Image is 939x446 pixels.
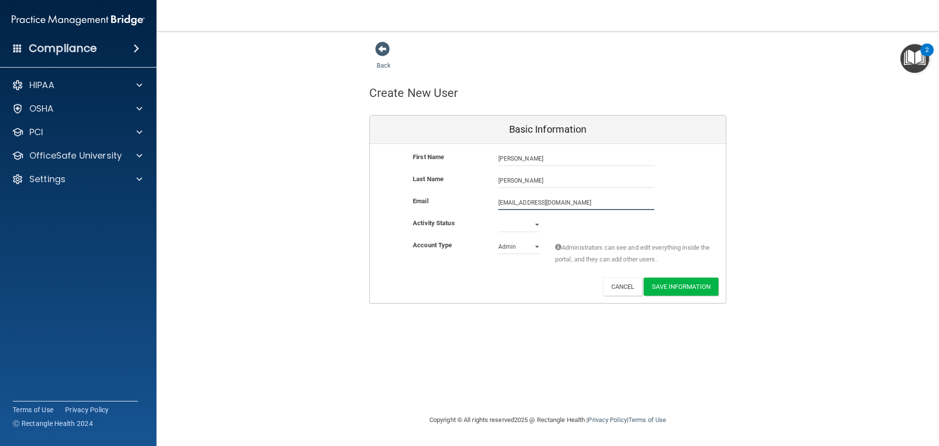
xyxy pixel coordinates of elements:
p: OfficeSafe University [29,150,122,162]
span: Administrators can see and edit everything inside the portal, and they can add other users. [555,242,711,265]
p: OSHA [29,103,54,115]
b: First Name [413,153,444,161]
h4: Compliance [29,42,97,55]
button: Open Resource Center, 2 new notifications [900,44,929,73]
a: Terms of Use [628,416,666,423]
a: PCI [12,126,142,138]
b: Activity Status [413,219,455,227]
iframe: Drift Widget Chat Controller [770,376,927,416]
a: OSHA [12,103,142,115]
b: Account Type [413,241,452,249]
img: PMB logo [12,10,145,30]
a: Privacy Policy [588,416,626,423]
a: OfficeSafe University [12,150,142,162]
span: Ⓒ Rectangle Health 2024 [13,419,93,428]
p: PCI [29,126,43,138]
div: Copyright © All rights reserved 2025 @ Rectangle Health | | [369,404,726,436]
b: Last Name [413,175,444,183]
div: 2 [925,50,929,63]
p: HIPAA [29,79,54,91]
a: Privacy Policy [65,405,109,415]
p: Settings [29,173,66,185]
button: Save Information [644,278,718,296]
a: Terms of Use [13,405,53,415]
b: Email [413,197,428,205]
a: Back [377,50,391,69]
h4: Create New User [369,87,458,99]
button: Cancel [603,278,643,296]
a: Settings [12,173,142,185]
a: HIPAA [12,79,142,91]
div: Basic Information [370,116,726,144]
